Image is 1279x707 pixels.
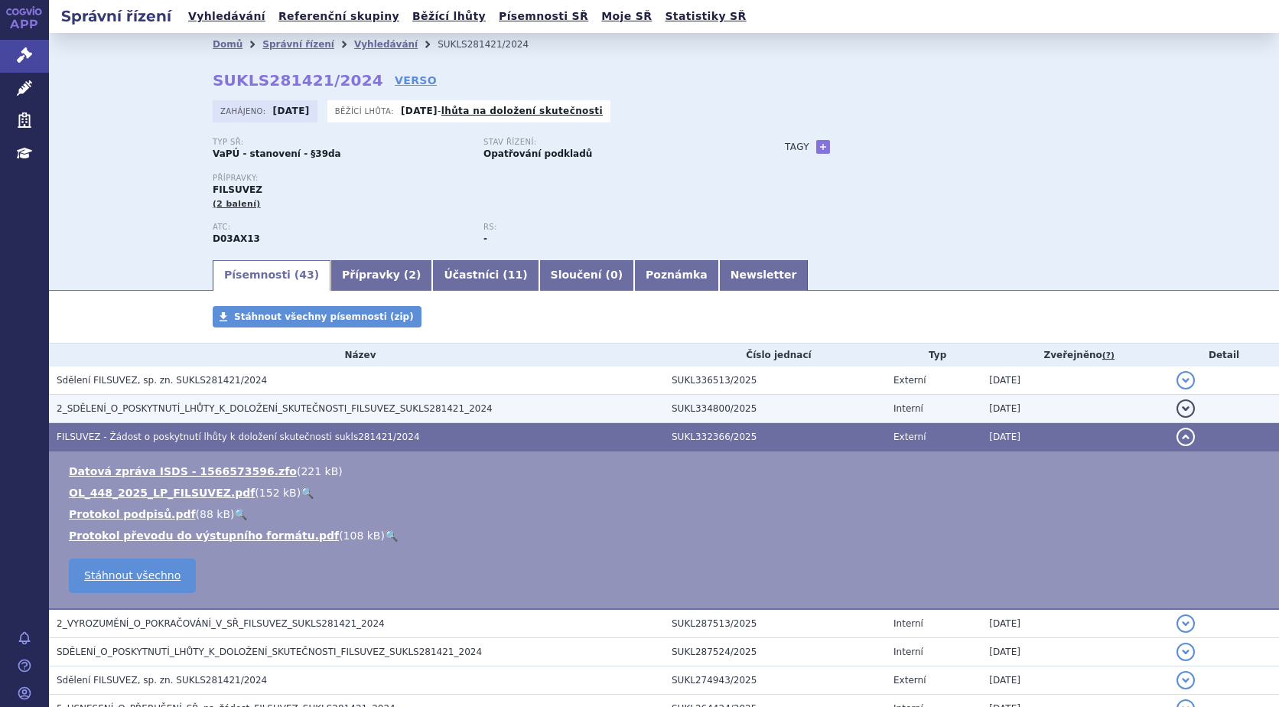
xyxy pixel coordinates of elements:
[401,106,438,116] strong: [DATE]
[664,395,886,423] td: SUKL334800/2025
[597,6,656,27] a: Moje SŘ
[893,618,923,629] span: Interní
[981,666,1169,695] td: [DATE]
[220,105,268,117] span: Zahájeno:
[213,233,260,244] strong: BŘEZOVÁ KŮRA
[664,666,886,695] td: SUKL274943/2025
[483,148,592,159] strong: Opatřování podkladů
[213,71,383,90] strong: SUKLS281421/2024
[1176,643,1195,661] button: detail
[1176,671,1195,689] button: detail
[483,233,487,244] strong: -
[57,375,267,386] span: Sdělení FILSUVEZ, sp. zn. SUKLS281421/2024
[981,367,1169,395] td: [DATE]
[200,508,230,520] span: 88 kB
[438,33,548,56] li: SUKLS281421/2024
[1176,371,1195,389] button: detail
[408,6,490,27] a: Běžící lhůty
[408,269,416,281] span: 2
[664,609,886,638] td: SUKL287513/2025
[57,675,267,686] span: Sdělení FILSUVEZ, sp. zn. SUKLS281421/2024
[441,106,603,116] a: lhůta na doložení skutečnosti
[234,311,414,322] span: Stáhnout všechny písemnosti (zip)
[69,528,1264,543] li: ( )
[301,465,338,477] span: 221 kB
[981,423,1169,451] td: [DATE]
[69,508,196,520] a: Protokol podpisů.pdf
[213,184,262,195] span: FILSUVEZ
[69,529,339,542] a: Protokol převodu do výstupního formátu.pdf
[213,138,468,147] p: Typ SŘ:
[483,138,739,147] p: Stav řízení:
[57,618,385,629] span: 2_VYROZUMĚNÍ_O_POKRAČOVÁNÍ_V_SŘ_FILSUVEZ_SUKLS281421_2024
[330,260,432,291] a: Přípravky (2)
[49,5,184,27] h2: Správní řízení
[299,269,314,281] span: 43
[354,39,418,50] a: Vyhledávání
[539,260,634,291] a: Sloučení (0)
[893,375,926,386] span: Externí
[401,105,603,117] p: -
[432,260,539,291] a: Účastníci (11)
[343,529,381,542] span: 108 kB
[1176,399,1195,418] button: detail
[184,6,270,27] a: Vyhledávání
[69,464,1264,479] li: ( )
[893,432,926,442] span: Externí
[886,344,981,367] th: Typ
[213,174,754,183] p: Přípravky:
[981,609,1169,638] td: [DATE]
[981,344,1169,367] th: Zveřejněno
[610,269,618,281] span: 0
[664,367,886,395] td: SUKL336513/2025
[213,223,468,232] p: ATC:
[494,6,593,27] a: Písemnosti SŘ
[1176,428,1195,446] button: detail
[273,106,310,116] strong: [DATE]
[816,140,830,154] a: +
[259,487,297,499] span: 152 kB
[893,403,923,414] span: Interní
[1169,344,1279,367] th: Detail
[57,647,482,657] span: SDĚLENÍ_O_POSKYTNUTÍ_LHŮTY_K_DOLOŽENÍ_SKUTEČNOSTI_FILSUVEZ_SUKLS281421_2024
[385,529,398,542] a: 🔍
[893,675,926,686] span: Externí
[395,73,437,88] a: VERSO
[69,507,1264,522] li: ( )
[69,485,1264,500] li: ( )
[719,260,809,291] a: Newsletter
[213,199,261,209] span: (2 balení)
[213,260,330,291] a: Písemnosti (43)
[660,6,750,27] a: Statistiky SŘ
[664,344,886,367] th: Číslo jednací
[213,39,242,50] a: Domů
[893,647,923,657] span: Interní
[57,432,420,442] span: FILSUVEZ - Žádost o poskytnutí lhůty k doložení skutečnosti sukls281421/2024
[664,638,886,666] td: SUKL287524/2025
[234,508,247,520] a: 🔍
[785,138,809,156] h3: Tagy
[634,260,719,291] a: Poznámka
[213,306,421,327] a: Stáhnout všechny písemnosti (zip)
[664,423,886,451] td: SUKL332366/2025
[69,465,297,477] a: Datová zpráva ISDS - 1566573596.zfo
[301,487,314,499] a: 🔍
[57,403,493,414] span: 2_SDĚLENÍ_O_POSKYTNUTÍ_LHŮTY_K_DOLOŽENÍ_SKUTEČNOSTI_FILSUVEZ_SUKLS281421_2024
[49,344,664,367] th: Název
[483,223,739,232] p: RS:
[213,148,341,159] strong: VaPÚ - stanovení - §39da
[1102,350,1115,361] abbr: (?)
[69,487,255,499] a: OL_448_2025_LP_FILSUVEZ.pdf
[981,395,1169,423] td: [DATE]
[69,559,196,593] a: Stáhnout všechno
[508,269,522,281] span: 11
[274,6,404,27] a: Referenční skupiny
[981,638,1169,666] td: [DATE]
[1176,614,1195,633] button: detail
[335,105,397,117] span: Běžící lhůta:
[262,39,334,50] a: Správní řízení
